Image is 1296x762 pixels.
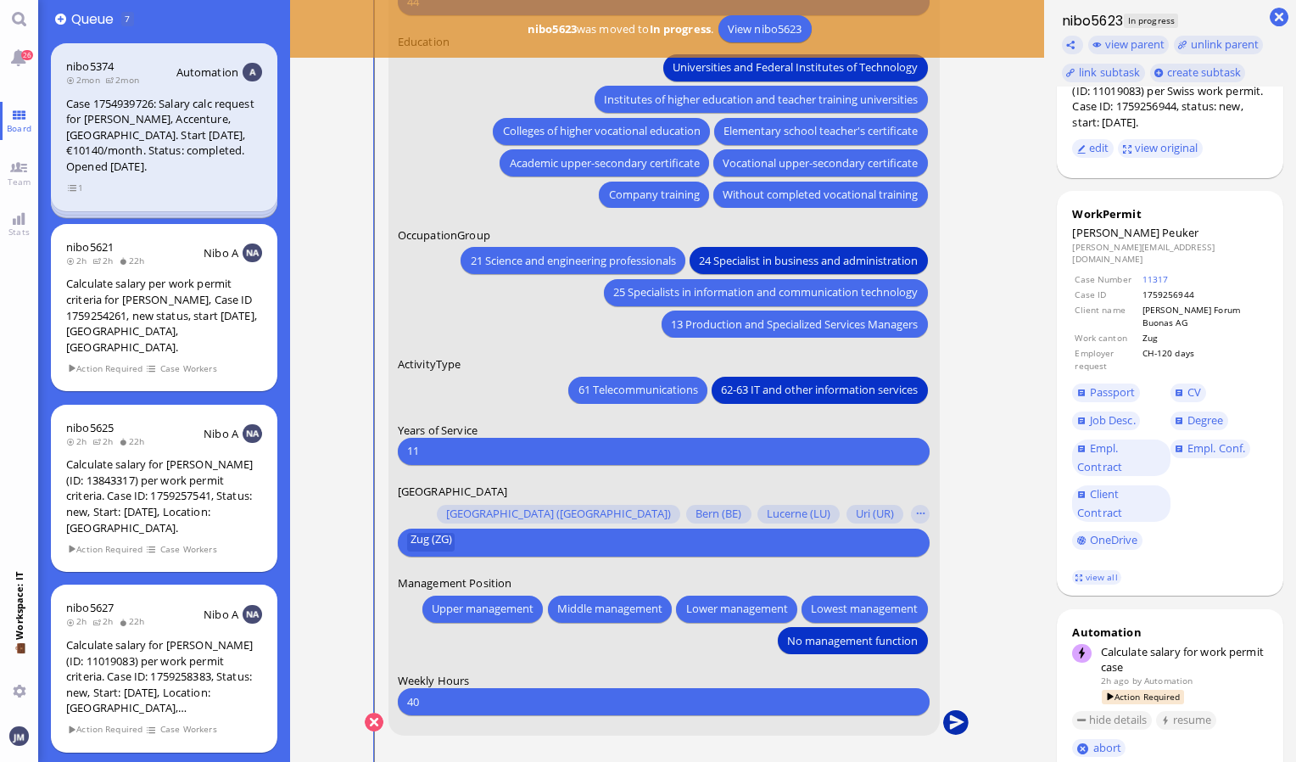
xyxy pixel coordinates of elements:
[1077,486,1122,520] span: Client Contract
[856,507,894,521] span: Uri (UR)
[66,637,262,716] div: Calculate salary for [PERSON_NAME] (ID: 11019083) per work permit criteria. Case ID: 1759258383, ...
[609,186,700,204] span: Company training
[176,64,238,80] span: Automation
[677,595,797,622] button: Lower management
[67,181,84,195] span: view 1 items
[1062,36,1084,54] button: Copy ticket nibo5623 link to clipboard
[802,595,927,622] button: Lowest management
[66,615,92,627] span: 2h
[1118,139,1203,158] button: view original
[1170,384,1206,402] a: CV
[1074,346,1139,373] td: Employer request
[1074,331,1139,345] td: Work canton
[1101,675,1130,686] span: 2h ago
[1142,288,1266,301] td: 1759256944
[605,90,919,108] span: Institutes of higher education and teacher training universities
[723,186,919,204] span: Without completed vocational training
[713,149,927,176] button: Vocational upper-secondary certificate
[1072,625,1268,640] div: Automation
[528,21,577,36] b: nibo5623
[614,283,919,301] span: 25 Specialists in information and communication technology
[119,615,150,627] span: 22h
[204,607,238,622] span: Nibo A
[1072,440,1170,476] a: Empl. Contract
[243,605,261,624] img: NA
[461,247,685,274] button: 21 Science and engineering professionals
[71,9,120,29] span: Queue
[718,15,812,42] a: View nibo5623
[125,13,130,25] span: 7
[557,600,662,618] span: Middle management
[1072,206,1268,221] div: WorkPermit
[398,673,470,688] span: Weekly Hours
[66,74,105,86] span: 2mon
[4,226,34,238] span: Stats
[437,505,680,524] button: [GEOGRAPHIC_DATA] ([GEOGRAPHIC_DATA])
[1074,303,1139,329] td: Client name
[1124,14,1178,28] span: In progress
[1170,440,1250,458] a: Empl. Conf.
[1072,570,1121,585] a: view all
[1144,675,1193,686] span: automation@bluelakelegal.com
[3,176,36,188] span: Team
[1072,739,1126,757] button: abort
[105,74,144,86] span: 2mon
[713,181,927,208] button: Without completed vocational training
[722,381,919,399] span: 62-63 IT and other information services
[686,505,751,524] button: Bern (BE)
[67,542,143,557] span: Action Required
[494,117,710,144] button: Colleges of higher vocational education
[243,424,261,443] img: NA
[1187,440,1245,456] span: Empl. Conf.
[712,376,927,403] button: 62-63 IT and other information services
[672,315,919,333] span: 13 Production and Specialized Services Managers
[757,505,840,524] button: Lucerne (LU)
[1132,675,1142,686] span: by
[159,542,217,557] span: Case Workers
[66,600,114,615] a: nibo5627
[1162,225,1198,240] span: Peuker
[663,53,927,81] button: Universities and Federal Institutes of Technology
[1072,485,1170,522] a: Client Contract
[500,149,709,176] button: Academic upper-secondary certificate
[1072,711,1152,730] button: hide details
[9,726,28,745] img: You
[662,311,927,338] button: 13 Production and Specialized Services Managers
[1077,440,1122,474] span: Empl. Contract
[66,435,92,447] span: 2h
[3,122,36,134] span: Board
[1072,241,1268,266] dd: [PERSON_NAME][EMAIL_ADDRESS][DOMAIN_NAME]
[204,245,238,261] span: Nibo A
[1072,225,1159,240] span: [PERSON_NAME]
[1057,11,1123,31] h1: nibo5623
[1142,303,1266,329] td: [PERSON_NAME] Forum Buonas AG
[1090,384,1136,400] span: Passport
[243,244,261,262] img: NA
[92,615,119,627] span: 2h
[159,722,217,737] span: Case Workers
[569,376,707,403] button: 61 Telecommunications
[66,420,114,435] span: nibo5625
[1187,384,1201,400] span: CV
[1088,36,1170,54] button: view parent
[522,21,718,36] span: was moved to .
[650,21,711,36] b: In progress
[92,435,119,447] span: 2h
[1174,36,1264,54] button: unlink parent
[1102,690,1184,704] span: Action Required
[724,122,919,140] span: Elementary school teacher's certificate
[1072,67,1268,130] div: Calculate salary for [PERSON_NAME] (ID: 11019083) per Swiss work permit. Case ID: 1759256944, sta...
[1072,384,1140,402] a: Passport
[398,422,478,437] span: Years of Service
[365,713,383,731] button: Cancel
[1150,64,1246,82] button: create subtask
[66,239,114,255] span: nibo5621
[67,722,143,737] span: Action Required
[432,600,533,618] span: Upper management
[714,117,927,144] button: Elementary school teacher's certificate
[604,278,927,305] button: 25 Specialists in information and communication technology
[812,600,919,618] span: Lowest management
[92,255,119,266] span: 2h
[1090,412,1136,428] span: Job Desc.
